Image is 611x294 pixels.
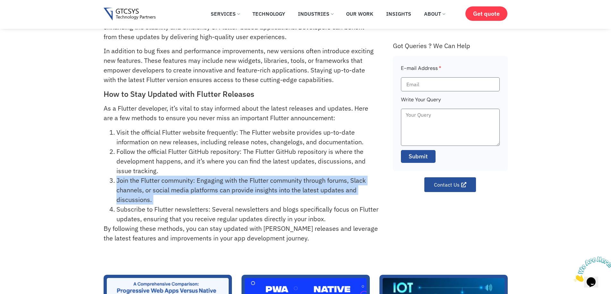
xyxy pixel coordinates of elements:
li: Join the Flutter community: Engaging with the Flutter community through forums, Slack channels, o... [116,176,378,205]
form: Faq Form [401,64,500,167]
img: Chat attention grabber [3,3,42,28]
p: By following these methods, you can stay updated with [PERSON_NAME] releases and leverage the lat... [104,224,378,243]
li: Visit the official Flutter website frequently: The Flutter website provides up-to-date informatio... [116,128,378,147]
li: Subscribe to Flutter newsletters: Several newsletters and blogs specifically focus on Flutter upd... [116,205,378,224]
span: Submit [409,152,428,161]
input: Email [401,77,500,91]
li: Follow the official Flutter GitHub repository: The Flutter GitHub repository is where the develop... [116,147,378,176]
a: Contact Us [424,177,476,192]
button: Submit [401,150,436,163]
span: Get quote [473,10,500,17]
a: Services [206,7,244,21]
a: Technology [248,7,290,21]
p: In addition to bug fixes and performance improvements, new versions often introduce exciting new ... [104,46,378,85]
a: About [419,7,450,21]
p: As a Flutter developer, it’s vital to stay informed about the latest releases and updates. Here a... [104,104,378,123]
span: Contact Us [434,182,460,187]
label: Write Your Query [401,96,441,109]
div: Got Queries ? We Can Help [393,42,508,50]
a: Get quote [465,6,507,21]
a: Industries [293,7,338,21]
a: Our Work [341,7,378,21]
iframe: chat widget [571,254,611,284]
img: Gtcsys logo [104,8,156,21]
h2: How to Stay Updated with Flutter Releases [104,89,378,99]
label: E-mail Address [401,64,441,77]
a: Insights [381,7,416,21]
